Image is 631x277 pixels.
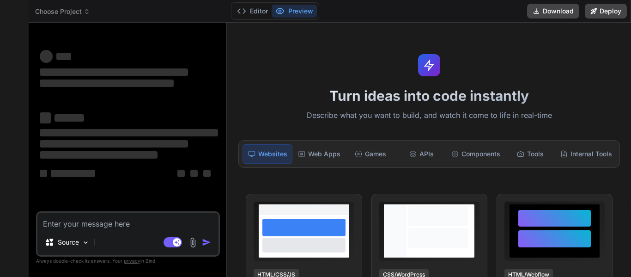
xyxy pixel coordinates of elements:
[40,129,218,136] span: ‌
[557,144,616,164] div: Internal Tools
[527,4,579,18] button: Download
[346,144,395,164] div: Games
[233,87,625,104] h1: Turn ideas into code instantly
[202,238,211,247] img: icon
[506,144,555,164] div: Tools
[40,50,53,63] span: ‌
[40,140,188,148] span: ‌
[243,144,292,164] div: Websites
[397,144,446,164] div: APIs
[51,170,95,177] span: ‌
[40,68,188,76] span: ‌
[294,144,344,164] div: Web Apps
[40,170,47,177] span: ‌
[55,114,84,122] span: ‌
[82,239,90,246] img: Pick Models
[585,4,627,18] button: Deploy
[40,112,51,123] span: ‌
[40,151,158,159] span: ‌
[203,170,211,177] span: ‌
[448,144,504,164] div: Components
[35,7,90,16] span: Choose Project
[233,110,625,122] p: Describe what you want to build, and watch it come to life in real-time
[124,258,140,264] span: privacy
[56,53,71,60] span: ‌
[233,5,272,18] button: Editor
[177,170,185,177] span: ‌
[272,5,317,18] button: Preview
[188,237,198,248] img: attachment
[40,80,174,87] span: ‌
[36,257,220,265] p: Always double-check its answers. Your in Bind
[58,238,79,247] p: Source
[190,170,198,177] span: ‌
